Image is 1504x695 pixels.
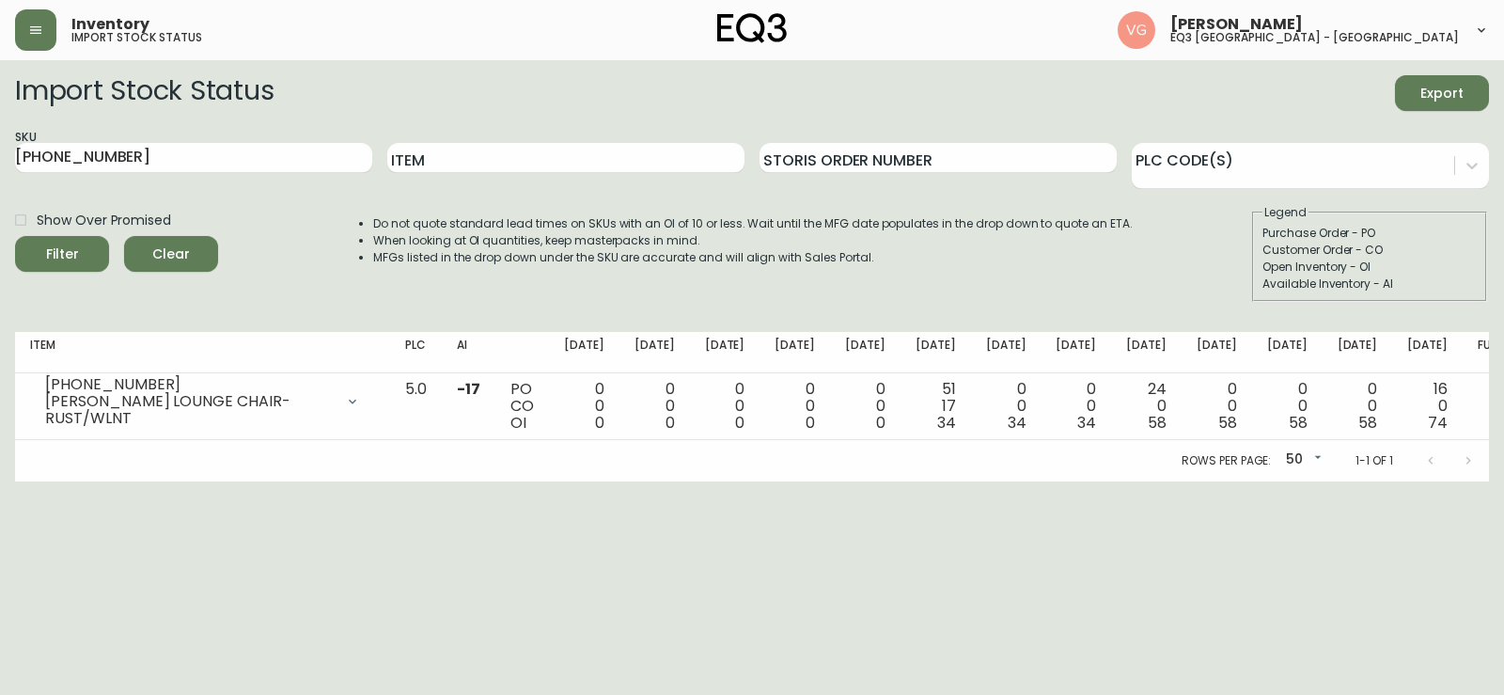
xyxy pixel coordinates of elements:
th: [DATE] [690,332,760,373]
span: 58 [1289,412,1308,434]
div: [PHONE_NUMBER][PERSON_NAME] LOUNGE CHAIR-RUST/WLNT [30,381,375,422]
div: 0 0 [1056,381,1096,432]
div: [PHONE_NUMBER] [45,376,334,393]
span: 58 [1148,412,1167,434]
span: 74 [1428,412,1448,434]
span: 34 [1008,412,1026,434]
div: 0 0 [705,381,745,432]
span: Inventory [71,17,149,32]
div: 0 0 [1267,381,1308,432]
th: PLC [390,332,442,373]
th: [DATE] [549,332,619,373]
span: 34 [1077,412,1096,434]
h2: Import Stock Status [15,75,274,111]
li: Do not quote standard lead times on SKUs with an OI of 10 or less. Wait until the MFG date popula... [373,215,1133,232]
div: 0 0 [1197,381,1237,432]
span: 58 [1218,412,1237,434]
span: 34 [937,412,956,434]
span: Show Over Promised [37,211,171,230]
p: 1-1 of 1 [1355,452,1393,469]
div: 0 0 [634,381,675,432]
th: [DATE] [1252,332,1323,373]
td: 5.0 [390,373,442,440]
div: 51 17 [916,381,956,432]
span: 0 [806,412,815,434]
span: [PERSON_NAME] [1170,17,1303,32]
span: OI [510,412,526,434]
span: Clear [139,243,203,266]
th: [DATE] [971,332,1042,373]
th: [DATE] [901,332,971,373]
th: [DATE] [1041,332,1111,373]
th: [DATE] [830,332,901,373]
div: 24 0 [1126,381,1167,432]
th: [DATE] [1182,332,1252,373]
div: Open Inventory - OI [1262,259,1477,276]
div: 16 0 [1407,381,1448,432]
div: 0 0 [564,381,604,432]
span: 58 [1358,412,1377,434]
img: logo [717,13,787,43]
div: 0 0 [845,381,885,432]
th: [DATE] [1111,332,1182,373]
div: Customer Order - CO [1262,242,1477,259]
legend: Legend [1262,204,1308,221]
button: Filter [15,236,109,272]
li: When looking at OI quantities, keep masterpacks in mind. [373,232,1133,249]
h5: import stock status [71,32,202,43]
div: Available Inventory - AI [1262,276,1477,292]
div: 0 0 [1338,381,1378,432]
div: PO CO [510,381,534,432]
p: Rows per page: [1182,452,1271,469]
img: 876f05e53c5b52231d7ee1770617069b [1118,11,1155,49]
span: 0 [876,412,885,434]
div: 50 [1278,445,1325,476]
li: MFGs listed in the drop down under the SKU are accurate and will align with Sales Portal. [373,249,1133,266]
th: [DATE] [1323,332,1393,373]
div: Purchase Order - PO [1262,225,1477,242]
button: Export [1395,75,1489,111]
span: 0 [595,412,604,434]
th: [DATE] [760,332,830,373]
th: Item [15,332,390,373]
span: -17 [457,378,480,400]
span: Export [1410,82,1474,105]
span: 0 [735,412,744,434]
span: 0 [666,412,675,434]
div: 0 0 [986,381,1026,432]
button: Clear [124,236,218,272]
div: [PERSON_NAME] LOUNGE CHAIR-RUST/WLNT [45,393,334,427]
th: AI [442,332,495,373]
h5: eq3 [GEOGRAPHIC_DATA] - [GEOGRAPHIC_DATA] [1170,32,1459,43]
th: [DATE] [619,332,690,373]
div: 0 0 [775,381,815,432]
th: [DATE] [1392,332,1463,373]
